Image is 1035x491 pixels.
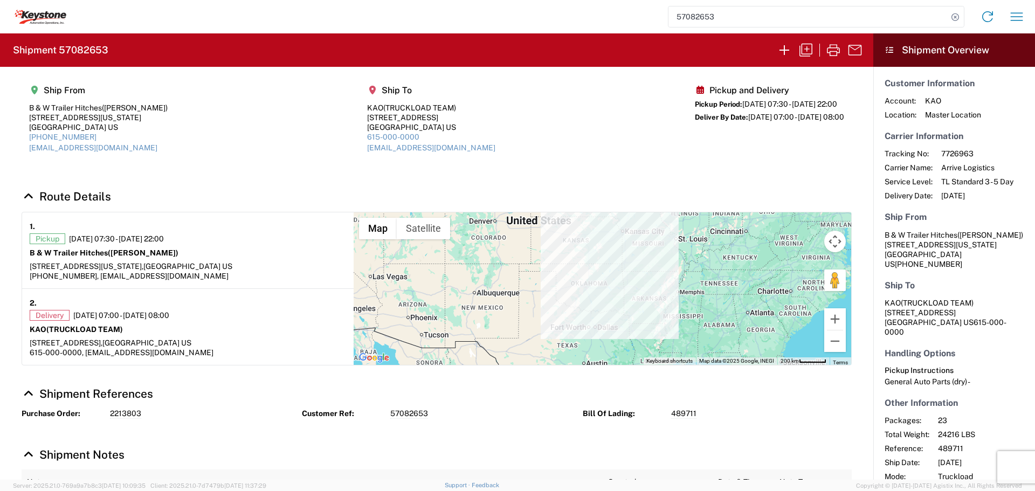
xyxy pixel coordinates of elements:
[22,387,153,400] a: Hide Details
[885,191,933,200] span: Delivery Date:
[30,271,346,281] div: [PHONE_NUMBER], [EMAIL_ADDRESS][DOMAIN_NAME]
[938,458,1030,467] span: [DATE]
[367,133,419,141] a: 615-000-0000
[824,269,846,291] button: Drag Pegman onto the map to open Street View
[695,113,748,121] span: Deliver By Date:
[356,351,392,365] img: Google
[367,103,495,113] div: KAO
[856,481,1022,490] span: Copyright © [DATE]-[DATE] Agistix Inc., All Rights Reserved
[885,430,929,439] span: Total Weight:
[885,78,1024,88] h5: Customer Information
[13,44,108,57] h2: Shipment 57082653
[885,377,1024,386] div: General Auto Parts (dry) -
[472,482,499,488] a: Feedback
[29,133,96,141] a: [PHONE_NUMBER]
[367,85,495,95] h5: Ship To
[367,113,495,122] div: [STREET_ADDRESS]
[885,348,1024,358] h5: Handling Options
[367,122,495,132] div: [GEOGRAPHIC_DATA] US
[938,444,1030,453] span: 489711
[390,409,428,419] span: 57082653
[13,482,146,489] span: Server: 2025.21.0-769a9a7b8c3
[108,248,178,257] span: ([PERSON_NAME])
[781,358,799,364] span: 200 km
[30,348,346,357] div: 615-000-0000, [EMAIL_ADDRESS][DOMAIN_NAME]
[150,482,266,489] span: Client: 2025.21.0-7d7479b
[445,482,472,488] a: Support
[885,299,974,317] span: KAO [STREET_ADDRESS]
[925,110,981,120] span: Master Location
[742,100,837,108] span: [DATE] 07:30 - [DATE] 22:00
[69,234,164,244] span: [DATE] 07:30 - [DATE] 22:00
[824,308,846,330] button: Zoom in
[29,113,168,122] div: [STREET_ADDRESS][US_STATE]
[941,149,1013,158] span: 7726963
[356,351,392,365] a: Open this area in Google Maps (opens a new window)
[695,100,742,108] span: Pickup Period:
[73,310,169,320] span: [DATE] 07:00 - [DATE] 08:00
[938,472,1030,481] span: Truckload
[895,260,962,268] span: [PHONE_NUMBER]
[885,416,929,425] span: Packages:
[885,163,933,172] span: Carrier Name:
[29,103,168,113] div: B & W Trailer Hitches
[957,231,1023,239] span: ([PERSON_NAME])
[224,482,266,489] span: [DATE] 11:37:29
[30,220,35,233] strong: 1.
[938,416,1030,425] span: 23
[885,398,1024,408] h5: Other Information
[30,233,65,244] span: Pickup
[646,357,693,365] button: Keyboard shortcuts
[885,472,929,481] span: Mode:
[885,444,929,453] span: Reference:
[873,33,1035,67] header: Shipment Overview
[22,190,111,203] a: Hide Details
[885,280,1024,291] h5: Ship To
[29,122,168,132] div: [GEOGRAPHIC_DATA] US
[110,409,141,419] span: 2213803
[901,299,974,307] span: (TRUCKLOAD TEAM)
[885,212,1024,222] h5: Ship From
[359,218,397,239] button: Show street map
[30,248,178,257] strong: B & W Trailer Hitches
[824,231,846,252] button: Map camera controls
[383,103,456,112] span: (TRUCKLOAD TEAM)
[885,230,1024,269] address: [GEOGRAPHIC_DATA] US
[102,482,146,489] span: [DATE] 10:09:35
[671,409,696,419] span: 489711
[30,310,70,321] span: Delivery
[22,409,102,419] strong: Purchase Order:
[143,262,232,271] span: [GEOGRAPHIC_DATA] US
[833,359,848,365] a: Terms
[885,366,1024,375] h6: Pickup Instructions
[941,177,1013,186] span: TL Standard 3 - 5 Day
[302,409,383,419] strong: Customer Ref:
[925,96,981,106] span: KAO
[777,357,830,365] button: Map Scale: 200 km per 47 pixels
[885,177,933,186] span: Service Level:
[29,143,157,152] a: [EMAIL_ADDRESS][DOMAIN_NAME]
[583,409,664,419] strong: Bill Of Lading:
[885,96,916,106] span: Account:
[30,296,37,310] strong: 2.
[102,338,191,347] span: [GEOGRAPHIC_DATA] US
[824,330,846,352] button: Zoom out
[30,338,102,347] span: [STREET_ADDRESS],
[102,103,168,112] span: ([PERSON_NAME])
[30,325,123,334] strong: KAO
[885,298,1024,337] address: [GEOGRAPHIC_DATA] US
[885,231,957,239] span: B & W Trailer Hitches
[885,131,1024,141] h5: Carrier Information
[367,143,495,152] a: [EMAIL_ADDRESS][DOMAIN_NAME]
[22,448,125,461] a: Hide Details
[46,325,123,334] span: (TRUCKLOAD TEAM)
[941,191,1013,200] span: [DATE]
[397,218,450,239] button: Show satellite imagery
[885,110,916,120] span: Location:
[30,262,143,271] span: [STREET_ADDRESS][US_STATE],
[885,318,1006,336] span: 615-000-0000
[748,113,844,121] span: [DATE] 07:00 - [DATE] 08:00
[885,149,933,158] span: Tracking No:
[938,430,1030,439] span: 24216 LBS
[885,240,997,249] span: [STREET_ADDRESS][US_STATE]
